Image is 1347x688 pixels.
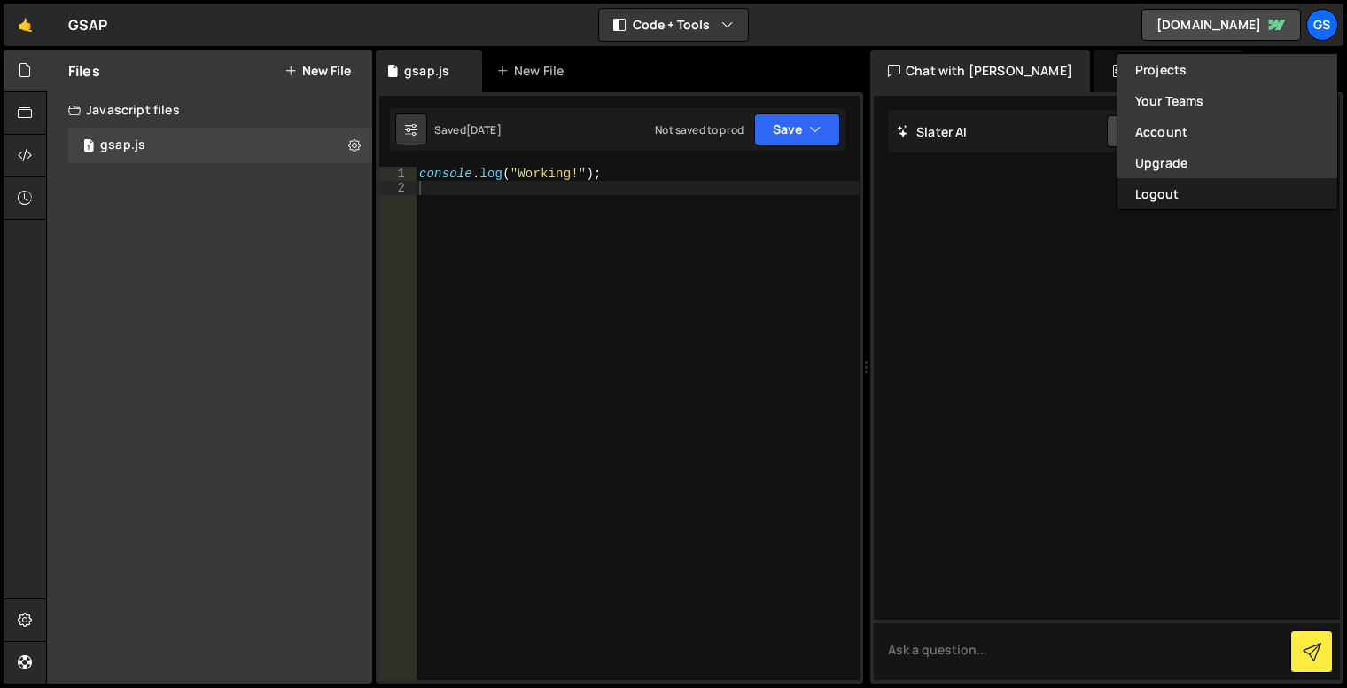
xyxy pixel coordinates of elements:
[68,61,100,81] h2: Files
[1117,178,1337,209] button: Logout
[47,92,372,128] div: Javascript files
[434,122,502,137] div: Saved
[466,122,502,137] div: [DATE]
[1117,85,1337,116] a: Your Teams
[1306,9,1338,41] a: Gs
[754,113,840,145] button: Save
[1141,9,1301,41] a: [DOMAIN_NAME]
[897,123,968,140] h2: Slater AI
[68,128,372,163] div: 16815/45949.js
[68,14,108,35] div: GSAP
[1094,50,1243,92] div: Documentation
[1107,115,1248,147] button: Start new chat
[1117,147,1337,178] a: Upgrade
[599,9,748,41] button: Code + Tools
[379,181,417,195] div: 2
[404,62,449,80] div: gsap.js
[100,137,145,153] div: gsap.js
[655,122,744,137] div: Not saved to prod
[1117,116,1337,147] a: Account
[4,4,47,46] a: 🤙
[284,64,351,78] button: New File
[496,62,571,80] div: New File
[870,50,1090,92] div: Chat with [PERSON_NAME]
[83,140,94,154] span: 1
[1117,54,1337,85] a: Projects
[379,167,417,181] div: 1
